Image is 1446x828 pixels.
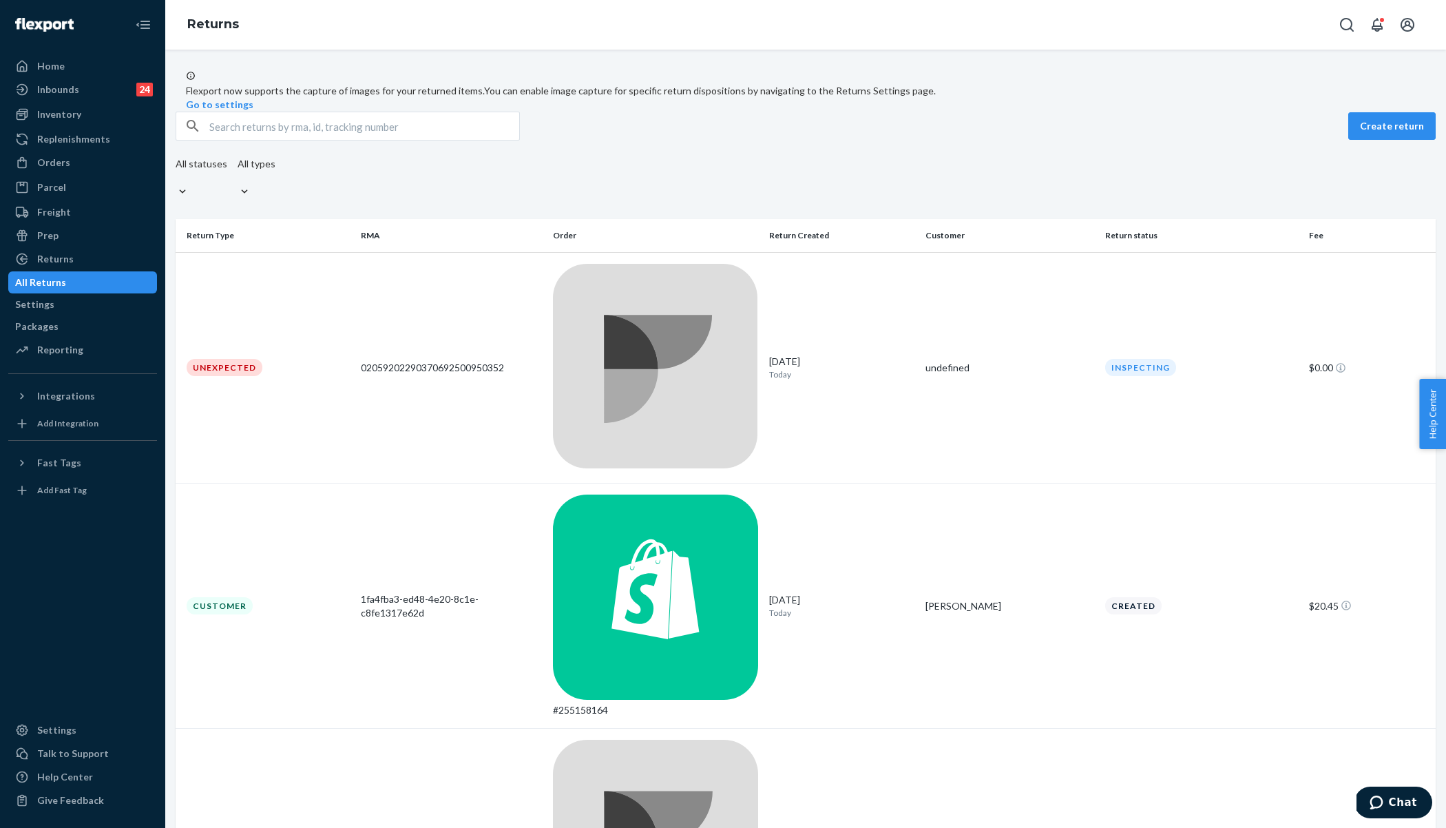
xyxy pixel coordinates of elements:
[1105,359,1176,376] div: Inspecting
[1303,252,1436,484] td: $0.00
[1363,11,1391,39] button: Open notifications
[769,593,914,619] div: [DATE]
[15,298,54,311] div: Settings
[176,219,355,252] th: Return Type
[8,385,157,407] button: Integrations
[37,417,98,429] div: Add Integration
[8,248,157,270] a: Returns
[8,103,157,125] a: Inventory
[361,592,542,620] div: 1fa4fba3-ed48-4e20-8c1e-c8fe1317e62d
[769,369,914,380] p: Today
[8,271,157,293] a: All Returns
[37,723,76,737] div: Settings
[925,599,1094,613] div: [PERSON_NAME]
[15,276,66,289] div: All Returns
[37,770,93,784] div: Help Center
[129,11,157,39] button: Close Navigation
[484,85,936,96] span: You can enable image capture for specific return dispositions by navigating to the Returns Settin...
[8,789,157,811] button: Give Feedback
[1419,379,1446,449] button: Help Center
[176,157,227,171] div: All statuses
[920,219,1100,252] th: Customer
[187,597,253,614] div: Customer
[1100,219,1303,252] th: Return status
[37,389,95,403] div: Integrations
[1333,11,1361,39] button: Open Search Box
[238,157,275,171] div: All types
[8,413,157,435] a: Add Integration
[37,252,74,266] div: Returns
[764,219,920,252] th: Return Created
[176,5,250,45] ol: breadcrumbs
[37,794,104,807] div: Give Feedback
[8,201,157,223] a: Freight
[553,703,758,717] div: #255158164
[8,79,157,101] a: Inbounds24
[1348,112,1436,140] button: Create return
[8,452,157,474] button: Fast Tags
[8,152,157,174] a: Orders
[8,479,157,501] a: Add Fast Tag
[1303,484,1436,729] td: $20.45
[37,83,79,96] div: Inbounds
[187,17,239,32] a: Returns
[37,343,83,357] div: Reporting
[1105,597,1162,614] div: Created
[8,55,157,77] a: Home
[769,607,914,619] p: Today
[37,156,70,169] div: Orders
[136,83,153,96] div: 24
[209,112,519,140] input: Search returns by rma, id, tracking number
[186,85,484,96] span: Flexport now supports the capture of images for your returned items.
[15,18,74,32] img: Flexport logo
[8,339,157,361] a: Reporting
[37,229,59,242] div: Prep
[37,107,81,121] div: Inventory
[8,128,157,150] a: Replenishments
[361,361,542,375] div: 02059202290370692500950352
[37,132,110,146] div: Replenishments
[1303,219,1436,252] th: Fee
[8,719,157,741] a: Settings
[186,98,253,112] button: Go to settings
[547,219,764,252] th: Order
[1394,11,1421,39] button: Open account menu
[8,293,157,315] a: Settings
[8,225,157,247] a: Prep
[8,176,157,198] a: Parcel
[37,59,65,73] div: Home
[37,484,87,496] div: Add Fast Tag
[37,456,81,470] div: Fast Tags
[15,320,59,333] div: Packages
[925,361,1094,375] div: undefined
[8,743,157,765] button: Talk to Support
[37,180,66,194] div: Parcel
[769,355,914,380] div: [DATE]
[8,766,157,788] a: Help Center
[355,219,547,252] th: RMA
[37,747,109,760] div: Talk to Support
[187,359,262,376] div: Unexpected
[8,315,157,338] a: Packages
[1356,787,1432,821] iframe: Opens a widget where you can chat to one of our agents
[37,205,71,219] div: Freight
